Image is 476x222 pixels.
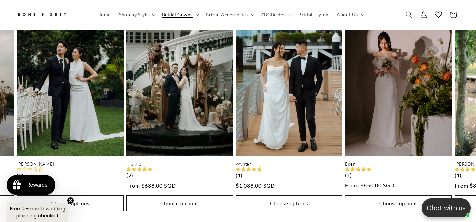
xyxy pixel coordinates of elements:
span: Bridal Accessories [206,12,248,18]
span: About Us [337,12,358,18]
span: #BGBrides [261,12,285,18]
span: Bridal Gowns [162,12,193,18]
a: Wynter [236,161,342,167]
p: Chat with us [422,203,471,213]
summary: Shop by Style [115,8,158,22]
button: Close teaser [67,197,74,204]
div: Rewards [26,182,47,188]
a: Isla 2.0 [126,162,233,167]
span: Bridal Try-on [298,12,329,18]
summary: About Us [333,8,367,22]
a: Bridal Try-on [294,8,333,22]
span: Free 12-month wedding planning checklist [10,205,65,219]
button: Choose options [345,195,452,211]
span: Home [97,12,111,18]
button: Choose options [126,195,233,211]
a: Home [93,8,115,22]
summary: Search [401,7,416,22]
a: Eden [345,161,452,167]
div: Free 12-month wedding planning checklistClose teaser [7,203,68,222]
img: Bone and Grey Bridal [17,9,67,20]
button: Open chatbox [422,198,471,217]
button: Choose options [17,195,124,211]
summary: Bridal Accessories [202,8,257,22]
button: Choose options [236,195,342,211]
span: Shop by Style [119,12,149,18]
a: Bone and Grey Bridal [14,7,87,23]
a: [PERSON_NAME] [17,161,124,167]
summary: Bridal Gowns [158,8,202,22]
summary: #BGBrides [257,8,294,22]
